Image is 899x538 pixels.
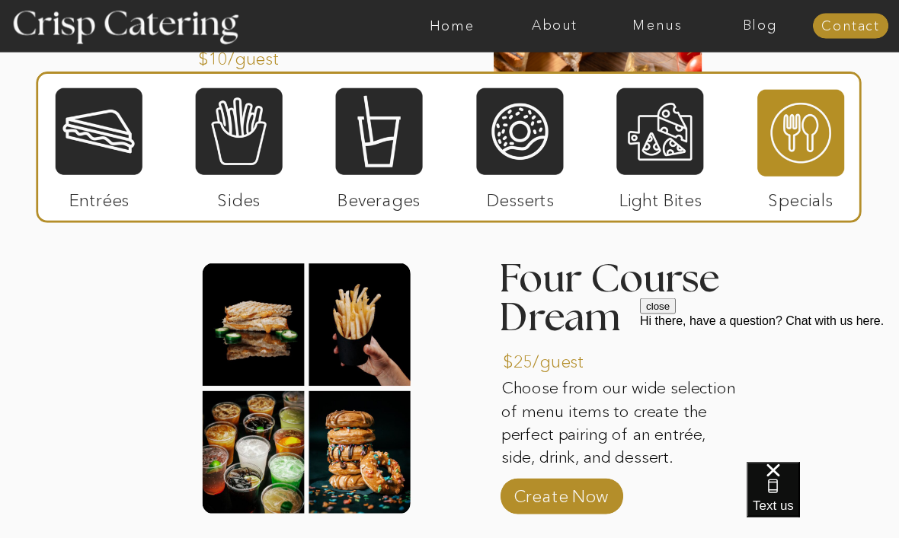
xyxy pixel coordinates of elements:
a: Contact [813,20,888,35]
p: $25/guest [503,337,603,380]
iframe: podium webchat widget prompt [640,298,899,481]
a: Home [401,19,504,34]
iframe: podium webchat widget bubble [747,462,899,538]
h3: Four Course Dream [500,261,728,341]
a: Menus [606,19,709,34]
p: $10/guest [198,34,298,78]
p: Specials [750,175,850,218]
p: Choose from our wide selection of menu items to create the perfect pairing of an entrée, side, dr... [501,378,744,472]
p: Sides [189,175,289,218]
p: Entrées [50,175,149,218]
a: About [504,19,606,34]
p: Beverages [329,175,429,218]
a: Blog [709,19,811,34]
a: Create Now [511,472,611,515]
p: Light Bites [610,175,710,218]
p: Desserts [471,175,571,218]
